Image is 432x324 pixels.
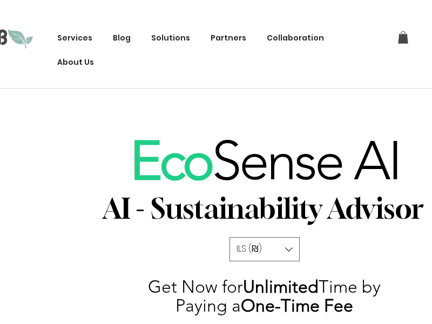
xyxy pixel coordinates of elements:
[261,28,329,48] a: Collaboration
[107,28,136,48] a: Blog
[205,28,252,48] a: Partners
[175,276,381,316] span: Time by Paying a
[102,192,424,225] text: AI - Sustainability Advisor
[130,129,212,193] span: Eco
[52,28,386,72] nav: Site
[57,32,92,44] span: Services
[230,237,300,261] button: Currency Converter
[241,295,353,316] span: One-Time Fee
[113,32,131,44] span: Blog
[52,52,99,72] a: About Us
[237,243,262,255] div: ILS (₪)
[267,32,324,44] span: Collaboration
[211,32,246,44] span: Partners
[148,276,243,297] span: Get Now for
[57,57,94,68] span: About Us
[243,276,319,297] span: Unlimited
[212,129,400,193] span: Sense AI
[151,32,190,44] span: Solutions
[52,28,98,48] a: Services
[146,28,195,48] div: Solutions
